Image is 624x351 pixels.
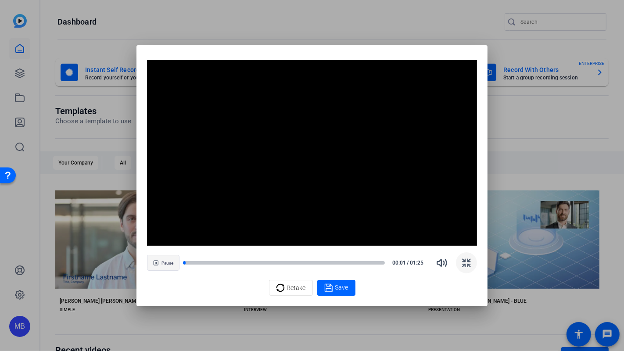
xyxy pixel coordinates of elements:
span: Retake [287,279,306,296]
button: Save [317,280,355,296]
button: Mute [431,252,452,273]
div: / [388,259,428,267]
button: Retake [269,280,313,296]
span: 01:25 [410,259,428,267]
span: Pause [162,261,174,266]
span: Save [335,283,348,292]
button: Pause [147,255,179,271]
span: 00:01 [388,259,406,267]
button: Exit Fullscreen [456,252,477,273]
div: Video Player [147,60,477,246]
